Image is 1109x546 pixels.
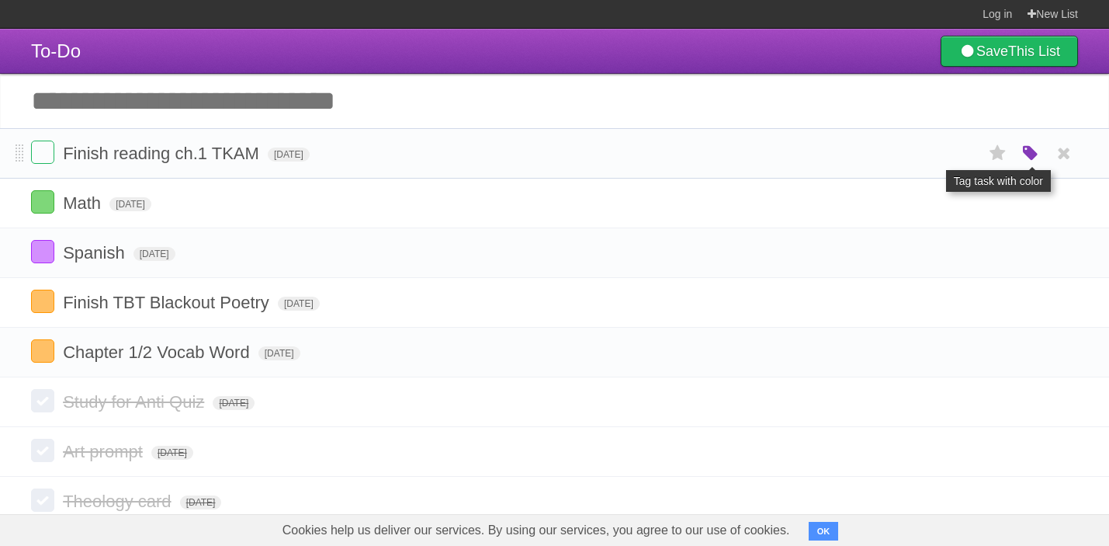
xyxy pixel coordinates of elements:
span: Math [63,193,105,213]
span: [DATE] [278,297,320,311]
label: Done [31,439,54,462]
label: Done [31,489,54,512]
span: Chapter 1/2 Vocab Word [63,343,254,362]
span: Art prompt [63,442,147,461]
label: Star task [983,141,1013,166]
span: [DATE] [151,446,193,460]
span: [DATE] [268,148,310,162]
span: [DATE] [213,396,255,410]
span: To-Do [31,40,81,61]
a: SaveThis List [941,36,1078,67]
label: Done [31,240,54,263]
span: Finish reading ch.1 TKAM [63,144,263,163]
span: [DATE] [180,496,222,509]
label: Done [31,339,54,363]
button: OK [809,522,839,541]
span: [DATE] [258,346,300,360]
label: Done [31,290,54,313]
span: Cookies help us deliver our services. By using our services, you agree to our use of cookies. [267,515,806,546]
span: [DATE] [109,197,151,211]
span: Theology card [63,492,175,511]
span: Spanish [63,243,129,263]
label: Done [31,190,54,214]
b: This List [1008,43,1060,59]
span: [DATE] [133,247,175,261]
label: Done [31,141,54,164]
label: Done [31,389,54,412]
span: Finish TBT Blackout Poetry [63,293,273,312]
span: Study for Anti Quiz [63,392,208,412]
